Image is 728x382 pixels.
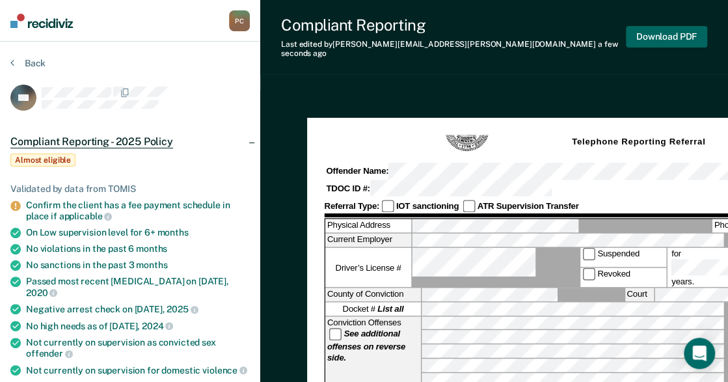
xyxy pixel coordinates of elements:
[327,329,405,362] strong: See additional offenses on reverse side.
[381,200,394,212] input: IOT sanctioning
[478,201,579,211] strong: ATR Supervision Transfer
[26,243,250,254] div: No violations in the past 6
[684,338,715,369] div: Open Intercom Messenger
[26,276,250,298] div: Passed most recent [MEDICAL_DATA] on [DATE],
[26,364,250,376] div: Not currently on supervision for domestic
[281,40,626,59] div: Last edited by [PERSON_NAME][EMAIL_ADDRESS][PERSON_NAME][DOMAIN_NAME]
[136,243,167,254] span: months
[229,10,250,31] div: P C
[582,267,595,280] input: Revoked
[26,303,250,315] div: Negative arrest check on [DATE],
[26,260,250,271] div: No sanctions in the past 3
[325,219,411,232] label: Physical Address
[10,154,75,167] span: Almost eligible
[26,320,250,332] div: No high needs as of [DATE],
[281,16,626,34] div: Compliant Reporting
[626,26,707,48] button: Download PDF
[377,304,403,314] strong: List all
[342,303,403,314] span: Docket #
[443,105,491,152] img: TN Seal
[281,40,617,58] span: a few seconds ago
[329,327,342,340] input: See additional offenses on reverse side.
[326,183,370,193] strong: TDOC ID #:
[26,337,250,359] div: Not currently on supervision as convicted sex
[167,304,198,314] span: 2025
[229,10,250,31] button: PC
[10,14,73,28] img: Recidiviz
[325,247,411,287] label: Driver’s License #
[580,267,666,287] label: Revoked
[582,247,595,260] input: Suspended
[580,247,666,267] label: Suspended
[463,200,475,212] input: ATR Supervision Transfer
[10,135,173,148] span: Compliant Reporting - 2025 Policy
[26,348,73,359] span: offender
[325,288,421,301] label: County of Conviction
[26,227,250,238] div: On Low supervision level for 6+
[142,321,173,331] span: 2024
[26,288,57,298] span: 2020
[396,201,459,211] strong: IOT sanctioning
[136,260,167,270] span: months
[326,166,388,176] strong: Offender Name:
[10,57,46,69] button: Back
[10,184,250,195] div: Validated by data from TOMIS
[572,137,705,146] strong: Telephone Reporting Referral
[26,200,250,222] div: Confirm the client has a fee payment schedule in place if applicable
[625,288,653,301] label: Court
[324,201,379,211] strong: Referral Type:
[157,227,189,238] span: months
[202,365,247,375] span: violence
[325,233,411,246] label: Current Employer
